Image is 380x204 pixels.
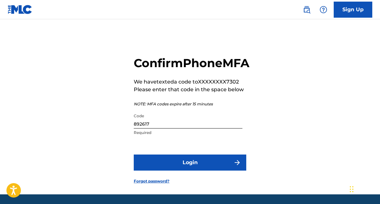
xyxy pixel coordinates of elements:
iframe: Chat Widget [348,173,380,204]
div: Drag [350,180,354,199]
h2: Confirm Phone MFA [134,56,249,70]
img: f7272a7cc735f4ea7f67.svg [233,159,241,166]
p: NOTE: MFA codes expire after 15 minutes [134,101,249,107]
img: help [320,6,327,13]
p: Required [134,130,242,136]
img: search [303,6,311,13]
p: We have texted a code to XXXXXXXX7302 [134,78,249,86]
a: Forgot password? [134,178,169,184]
a: Public Search [300,3,313,16]
img: MLC Logo [8,5,32,14]
button: Login [134,155,246,171]
p: Please enter that code in the space below [134,86,249,93]
a: Sign Up [334,2,372,18]
div: Help [317,3,330,16]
